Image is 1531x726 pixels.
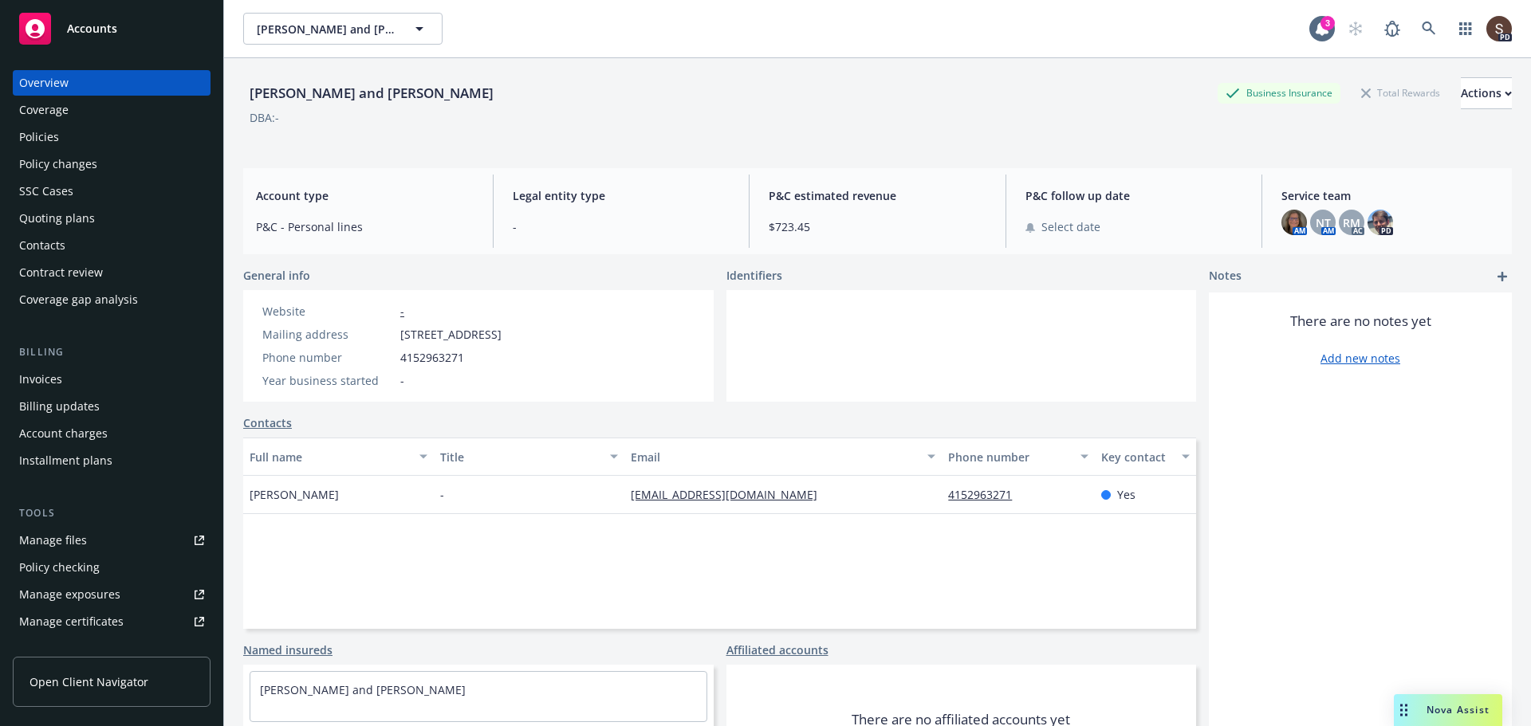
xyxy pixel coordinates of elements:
[243,13,443,45] button: [PERSON_NAME] and [PERSON_NAME]
[13,448,211,473] a: Installment plans
[631,487,830,502] a: [EMAIL_ADDRESS][DOMAIN_NAME]
[19,448,112,473] div: Installment plans
[19,233,65,258] div: Contacts
[262,372,394,389] div: Year business started
[262,326,394,343] div: Mailing address
[1320,16,1335,30] div: 3
[13,6,211,51] a: Accounts
[440,449,600,465] div: Title
[400,372,404,389] span: -
[257,21,395,37] span: [PERSON_NAME] and [PERSON_NAME]
[1427,703,1490,716] span: Nova Assist
[1461,78,1512,108] div: Actions
[1320,350,1400,367] a: Add new notes
[19,70,69,96] div: Overview
[19,124,59,150] div: Policies
[19,179,73,204] div: SSC Cases
[1281,187,1499,204] span: Service team
[1461,77,1512,109] button: Actions
[13,555,211,580] a: Policy checking
[256,218,474,235] span: P&C - Personal lines
[19,151,97,177] div: Policy changes
[1290,312,1431,331] span: There are no notes yet
[13,636,211,661] a: Manage claims
[13,70,211,96] a: Overview
[19,287,138,312] div: Coverage gap analysis
[250,486,339,503] span: [PERSON_NAME]
[19,636,100,661] div: Manage claims
[243,642,333,658] a: Named insureds
[1101,449,1172,465] div: Key contact
[769,218,986,235] span: $723.45
[19,555,100,580] div: Policy checking
[30,673,148,690] span: Open Client Navigator
[13,260,211,285] a: Contract review
[13,233,211,258] a: Contacts
[1218,83,1340,103] div: Business Insurance
[13,394,211,419] a: Billing updates
[513,187,730,204] span: Legal entity type
[19,528,87,553] div: Manage files
[1353,83,1448,103] div: Total Rewards
[1340,13,1372,45] a: Start snowing
[13,505,211,521] div: Tools
[19,97,69,123] div: Coverage
[13,582,211,607] a: Manage exposures
[948,487,1025,502] a: 4152963271
[1450,13,1482,45] a: Switch app
[13,206,211,231] a: Quoting plans
[13,287,211,312] a: Coverage gap analysis
[243,267,310,284] span: General info
[256,187,474,204] span: Account type
[1025,187,1243,204] span: P&C follow up date
[19,582,120,607] div: Manage exposures
[726,267,782,284] span: Identifiers
[19,367,62,392] div: Invoices
[13,344,211,360] div: Billing
[1486,16,1512,41] img: photo
[1209,267,1242,286] span: Notes
[1281,210,1307,235] img: photo
[13,179,211,204] a: SSC Cases
[13,97,211,123] a: Coverage
[400,326,502,343] span: [STREET_ADDRESS]
[434,438,624,476] button: Title
[243,438,434,476] button: Full name
[513,218,730,235] span: -
[262,303,394,320] div: Website
[1413,13,1445,45] a: Search
[13,528,211,553] a: Manage files
[440,486,444,503] span: -
[13,609,211,634] a: Manage certificates
[1117,486,1135,503] span: Yes
[1376,13,1408,45] a: Report a Bug
[948,449,1070,465] div: Phone number
[243,83,500,104] div: [PERSON_NAME] and [PERSON_NAME]
[1095,438,1196,476] button: Key contact
[631,449,918,465] div: Email
[260,682,466,697] a: [PERSON_NAME] and [PERSON_NAME]
[13,124,211,150] a: Policies
[13,421,211,446] a: Account charges
[400,349,464,366] span: 4152963271
[1343,214,1360,231] span: RM
[13,151,211,177] a: Policy changes
[262,349,394,366] div: Phone number
[250,109,279,126] div: DBA: -
[1394,694,1414,726] div: Drag to move
[1394,694,1502,726] button: Nova Assist
[726,642,828,658] a: Affiliated accounts
[19,394,100,419] div: Billing updates
[243,414,292,431] a: Contacts
[1041,218,1100,235] span: Select date
[19,421,108,446] div: Account charges
[769,187,986,204] span: P&C estimated revenue
[19,609,124,634] div: Manage certificates
[19,206,95,231] div: Quoting plans
[19,260,103,285] div: Contract review
[942,438,1094,476] button: Phone number
[250,449,410,465] div: Full name
[624,438,942,476] button: Email
[400,304,404,319] a: -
